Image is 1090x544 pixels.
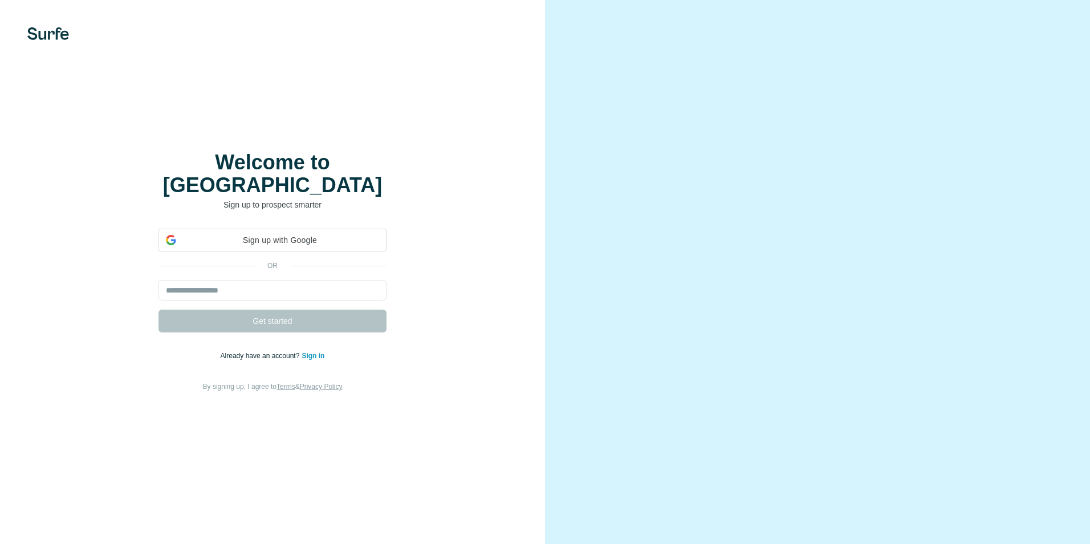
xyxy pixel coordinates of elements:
span: By signing up, I agree to & [203,383,343,391]
a: Sign in [302,352,324,360]
span: Already have an account? [221,352,302,360]
div: Sign up with Google [158,229,387,251]
a: Terms [276,383,295,391]
p: Sign up to prospect smarter [158,199,387,210]
p: or [254,261,291,271]
h1: Welcome to [GEOGRAPHIC_DATA] [158,151,387,197]
a: Privacy Policy [300,383,343,391]
span: Sign up with Google [181,234,379,246]
img: Surfe's logo [27,27,69,40]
